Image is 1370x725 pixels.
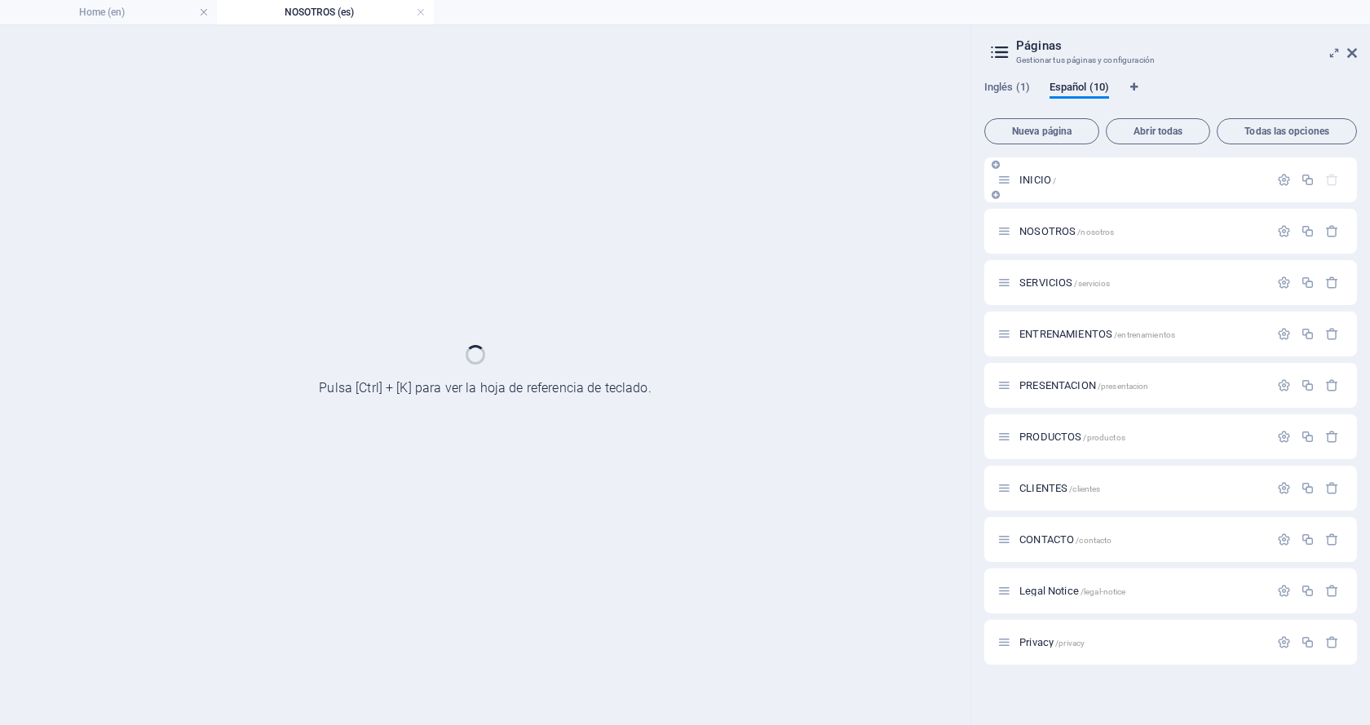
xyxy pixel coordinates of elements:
span: Todas las opciones [1224,126,1350,136]
div: Duplicar [1301,276,1315,290]
div: Configuración [1277,173,1291,187]
span: Haz clic para abrir la página [1019,636,1085,648]
span: Haz clic para abrir la página [1019,533,1111,546]
span: /servicios [1074,279,1109,288]
div: NOSOTROS/nosotros [1014,226,1269,237]
button: Nueva página [984,118,1099,144]
span: Haz clic para abrir la página [1019,482,1100,494]
div: Duplicar [1301,224,1315,238]
div: PRESENTACION/presentacion [1014,380,1269,391]
div: Configuración [1277,533,1291,546]
div: Eliminar [1325,327,1339,341]
span: Nueva página [992,126,1092,136]
span: Español (10) [1050,77,1109,100]
span: /nosotros [1077,228,1114,237]
div: Eliminar [1325,533,1339,546]
div: Eliminar [1325,378,1339,392]
div: Duplicar [1301,378,1315,392]
div: Duplicar [1301,430,1315,444]
div: Configuración [1277,584,1291,598]
span: /entrenamientos [1114,330,1175,339]
span: Haz clic para abrir la página [1019,585,1125,597]
div: Configuración [1277,224,1291,238]
div: Duplicar [1301,173,1315,187]
div: Pestañas de idiomas [984,81,1357,112]
span: Haz clic para abrir la página [1019,174,1056,186]
div: ENTRENAMIENTOS/entrenamientos [1014,329,1269,339]
div: Duplicar [1301,584,1315,598]
div: Configuración [1277,635,1291,649]
span: Haz clic para abrir la página [1019,379,1148,391]
div: Eliminar [1325,224,1339,238]
div: Duplicar [1301,327,1315,341]
span: / [1053,176,1056,185]
h2: Páginas [1016,38,1357,53]
div: CONTACTO/contacto [1014,534,1269,545]
button: Todas las opciones [1217,118,1357,144]
span: Haz clic para abrir la página [1019,431,1125,443]
div: Duplicar [1301,481,1315,495]
div: Configuración [1277,327,1291,341]
h4: NOSOTROS (es) [217,3,434,21]
div: Duplicar [1301,533,1315,546]
span: NOSOTROS [1019,225,1114,237]
div: INICIO/ [1014,175,1269,185]
span: /productos [1083,433,1125,442]
span: /privacy [1055,639,1085,648]
button: Abrir todas [1106,118,1210,144]
div: Eliminar [1325,635,1339,649]
div: La página principal no puede eliminarse [1325,173,1339,187]
div: Eliminar [1325,584,1339,598]
span: Haz clic para abrir la página [1019,276,1110,289]
div: Eliminar [1325,276,1339,290]
span: /presentacion [1098,382,1149,391]
div: SERVICIOS/servicios [1014,277,1269,288]
div: Duplicar [1301,635,1315,649]
div: Legal Notice/legal-notice [1014,586,1269,596]
div: PRODUCTOS/productos [1014,431,1269,442]
span: /clientes [1069,484,1100,493]
h3: Gestionar tus páginas y configuración [1016,53,1324,68]
span: Abrir todas [1113,126,1203,136]
div: Eliminar [1325,430,1339,444]
div: Privacy/privacy [1014,637,1269,648]
div: Configuración [1277,378,1291,392]
div: Configuración [1277,481,1291,495]
div: Configuración [1277,276,1291,290]
div: Eliminar [1325,481,1339,495]
div: CLIENTES/clientes [1014,483,1269,493]
div: Configuración [1277,430,1291,444]
span: Inglés (1) [984,77,1030,100]
span: /contacto [1076,536,1111,545]
span: Haz clic para abrir la página [1019,328,1175,340]
span: /legal-notice [1081,587,1126,596]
